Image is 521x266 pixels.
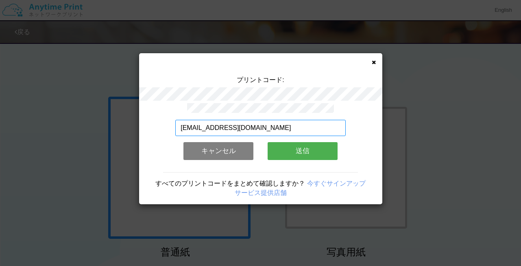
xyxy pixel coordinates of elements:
[175,120,346,136] input: メールアドレス
[235,189,287,196] a: サービス提供店舗
[307,180,366,187] a: 今すぐサインアップ
[268,142,338,160] button: 送信
[155,180,305,187] span: すべてのプリントコードをまとめて確認しますか？
[237,76,284,83] span: プリントコード:
[183,142,253,160] button: キャンセル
